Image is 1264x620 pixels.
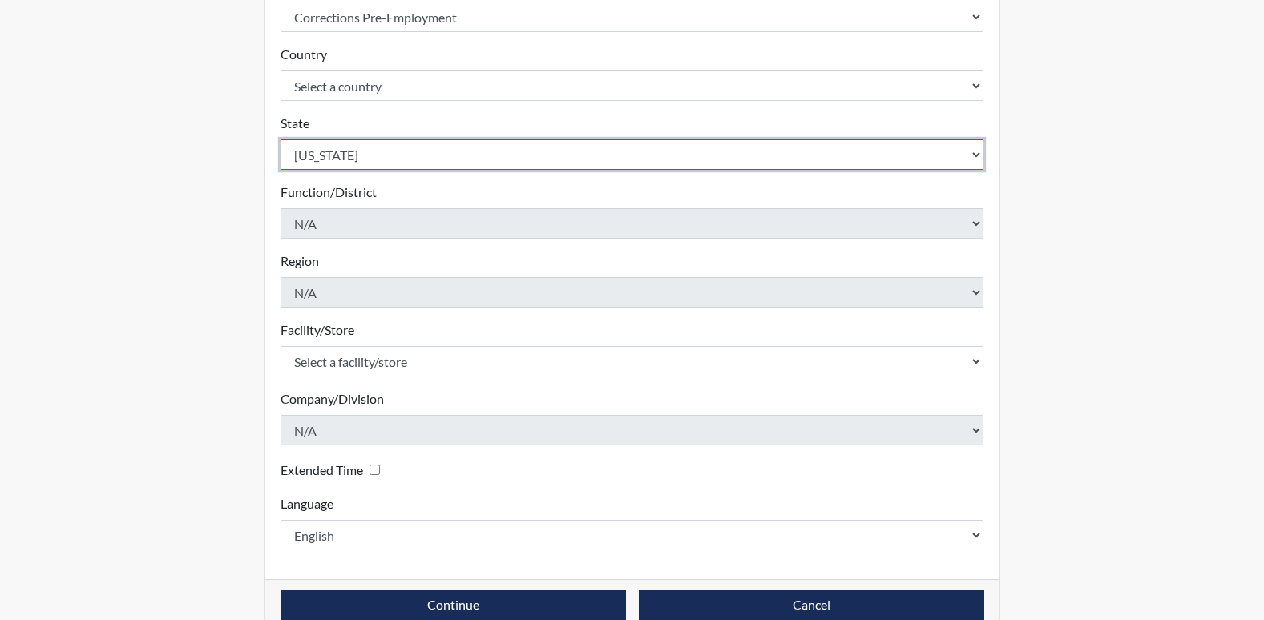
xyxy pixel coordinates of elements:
[281,461,363,480] label: Extended Time
[281,183,377,202] label: Function/District
[281,494,333,513] label: Language
[281,389,384,409] label: Company/Division
[639,590,984,620] button: Cancel
[281,252,319,271] label: Region
[281,114,309,133] label: State
[281,590,626,620] button: Continue
[281,45,327,64] label: Country
[281,320,354,340] label: Facility/Store
[281,458,386,481] div: Checking this box will provide the interviewee with an accomodation of extra time to answer each ...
